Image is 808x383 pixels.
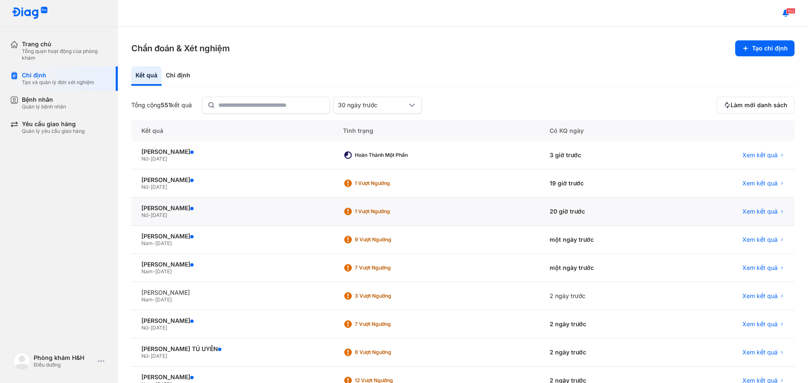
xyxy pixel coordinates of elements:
[141,212,148,218] span: Nữ
[151,353,167,359] span: [DATE]
[141,345,323,353] div: [PERSON_NAME] TÚ UYÊN
[148,325,151,331] span: -
[742,320,778,328] span: Xem kết quả
[153,268,155,275] span: -
[540,141,669,169] div: 3 giờ trước
[131,101,192,109] div: Tổng cộng kết quả
[540,282,669,310] div: 2 ngày trước
[131,66,162,86] div: Kết quả
[34,354,94,362] div: Phòng khám H&H
[355,293,422,299] div: 3 Vượt ngưỡng
[153,296,155,303] span: -
[355,321,422,328] div: 7 Vượt ngưỡng
[131,42,230,54] h3: Chẩn đoán & Xét nghiệm
[742,208,778,215] span: Xem kết quả
[355,264,422,271] div: 7 Vượt ngưỡng
[141,184,148,190] span: Nữ
[540,169,669,198] div: 19 giờ trước
[153,240,155,246] span: -
[131,120,333,141] div: Kết quả
[151,184,167,190] span: [DATE]
[141,353,148,359] span: Nữ
[355,208,422,215] div: 1 Vượt ngưỡng
[148,156,151,162] span: -
[141,240,153,246] span: Nam
[355,349,422,356] div: 8 Vượt ngưỡng
[540,226,669,254] div: một ngày trước
[540,198,669,226] div: 20 giờ trước
[13,353,30,370] img: logo
[742,236,778,243] span: Xem kết quả
[141,296,153,303] span: Nam
[141,261,323,268] div: [PERSON_NAME]
[742,292,778,300] span: Xem kết quả
[141,268,153,275] span: Nam
[141,156,148,162] span: Nữ
[735,40,795,56] button: Tạo chỉ định
[151,325,167,331] span: [DATE]
[161,101,171,108] span: 551
[742,349,778,356] span: Xem kết quả
[540,254,669,282] div: một ngày trước
[141,373,323,381] div: [PERSON_NAME]
[338,101,407,109] div: 30 ngày trước
[148,353,151,359] span: -
[155,240,172,246] span: [DATE]
[148,212,151,218] span: -
[355,236,422,243] div: 9 Vượt ngưỡng
[731,101,787,109] span: Làm mới danh sách
[34,362,94,368] div: Điều dưỡng
[141,289,323,296] div: [PERSON_NAME]
[22,71,94,79] div: Chỉ định
[22,103,66,110] div: Quản lý bệnh nhân
[22,120,85,128] div: Yêu cầu giao hàng
[12,7,48,20] img: logo
[333,120,540,141] div: Tình trạng
[151,212,167,218] span: [DATE]
[141,325,148,331] span: Nữ
[22,96,66,103] div: Bệnh nhân
[162,66,194,86] div: Chỉ định
[22,79,94,86] div: Tạo và quản lý đơn xét nghiệm
[22,48,108,61] div: Tổng quan hoạt động của phòng khám
[355,180,422,187] div: 1 Vượt ngưỡng
[742,264,778,272] span: Xem kết quả
[742,151,778,159] span: Xem kết quả
[148,184,151,190] span: -
[141,176,323,184] div: [PERSON_NAME]
[742,180,778,187] span: Xem kết quả
[22,128,85,135] div: Quản lý yêu cầu giao hàng
[540,338,669,367] div: 2 ngày trước
[540,120,669,141] div: Có KQ ngày
[141,204,323,212] div: [PERSON_NAME]
[155,296,172,303] span: [DATE]
[540,310,669,338] div: 2 ngày trước
[141,317,323,325] div: [PERSON_NAME]
[155,268,172,275] span: [DATE]
[151,156,167,162] span: [DATE]
[141,148,323,156] div: [PERSON_NAME]
[717,97,795,114] button: Làm mới danh sách
[22,40,108,48] div: Trang chủ
[355,152,422,158] div: Hoàn thành một phần
[141,232,323,240] div: [PERSON_NAME]
[786,8,795,14] span: 103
